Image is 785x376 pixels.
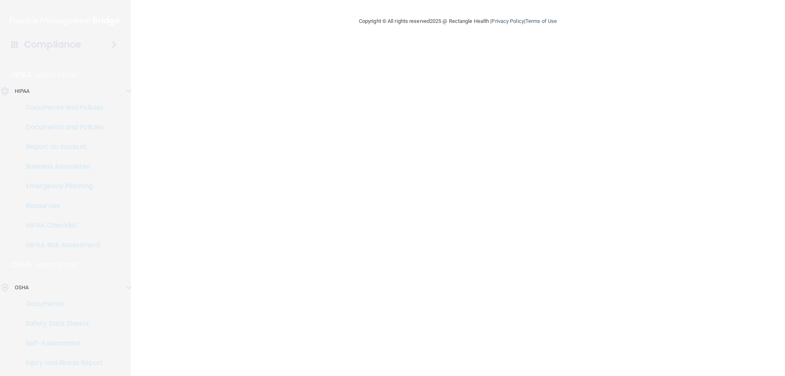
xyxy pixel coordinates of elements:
p: Self-Assessment [5,339,117,347]
p: Documents and Policies [5,123,117,131]
p: Learn More! [36,260,79,270]
p: HIPAA Risk Assessment [5,241,117,249]
p: HIPAA [11,70,32,80]
p: OSHA [11,260,31,270]
p: OSHA [15,283,29,293]
p: HIPAA [15,86,30,96]
div: Copyright © All rights reserved 2025 @ Rectangle Health | | [309,8,607,34]
p: Safety Data Sheets [5,320,117,328]
h4: Compliance [24,39,81,50]
p: Documents [5,300,117,308]
p: HIPAA Checklist [5,221,117,230]
p: Emergency Planning [5,182,117,190]
p: Business Associates [5,162,117,171]
p: Resources [5,202,117,210]
a: Privacy Policy [491,18,524,24]
p: Injury and Illness Report [5,359,117,367]
img: PMB logo [10,13,121,29]
a: Terms of Use [525,18,557,24]
p: Report an Incident [5,143,117,151]
p: Learn More! [36,70,79,80]
p: Documents and Policies [5,104,117,112]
